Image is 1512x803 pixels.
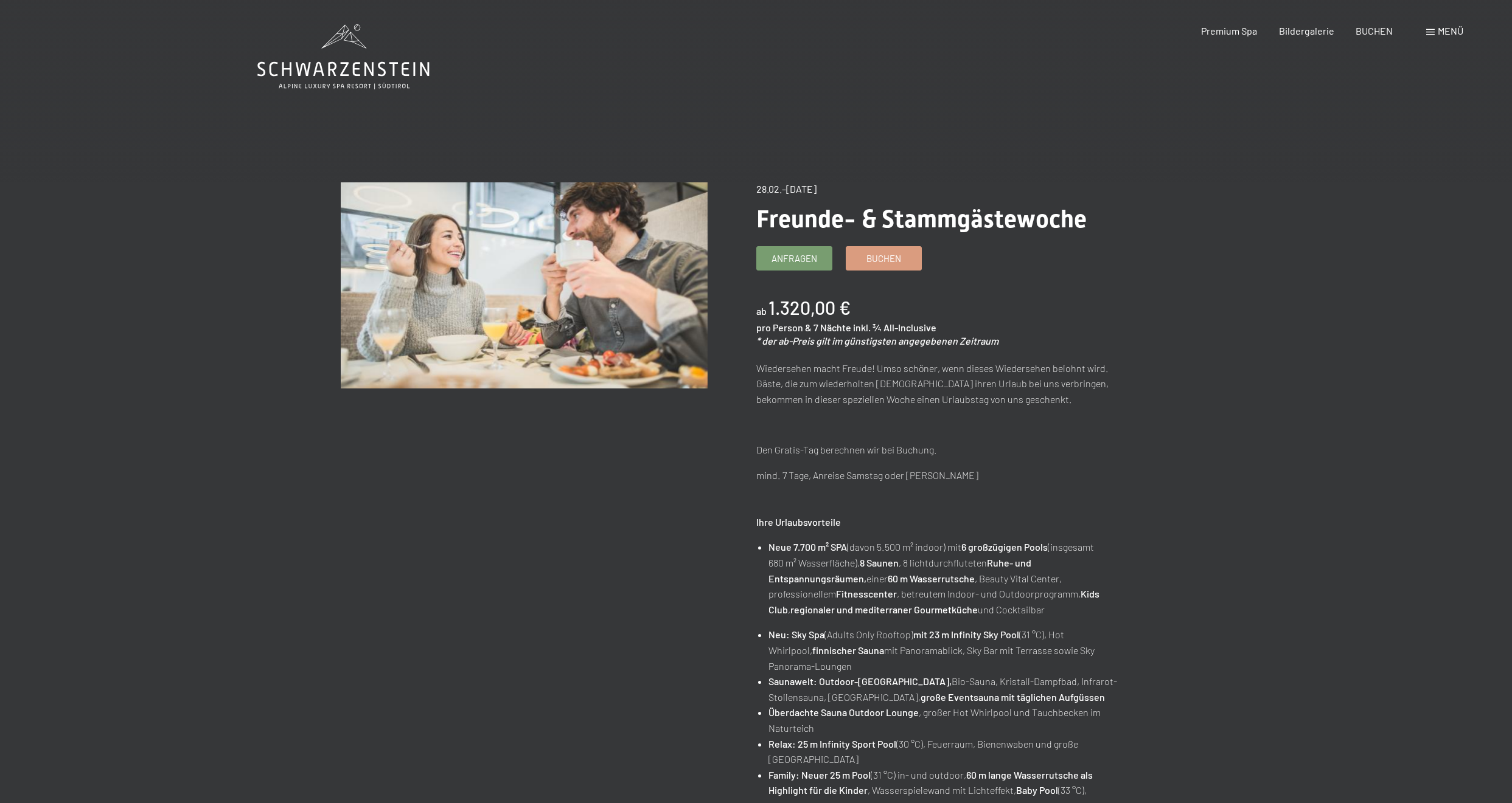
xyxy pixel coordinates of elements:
[790,604,978,615] strong: regionaler und mediterraner Gourmetküche
[846,247,921,270] a: Buchen
[756,467,1123,483] p: mind. 7 Tage, Anreise Samstag oder [PERSON_NAME]
[1279,25,1334,36] a: Bildergalerie
[756,322,812,333] span: pro Person &
[768,557,1031,584] strong: Ruhe- und Entspannungsräumen,
[1438,25,1463,36] span: Menü
[756,360,1123,407] p: Wiedersehen macht Freude! Umso schöner, wenn dieses Wiedersehen belohnt wird. Gäste, die zum wied...
[866,252,901,265] span: Buchen
[756,205,1087,233] span: Freunde- & Stammgästewoche
[756,335,998,346] em: * der ab-Preis gilt im günstigsten angegebenen Zeitraum
[768,297,851,319] b: 1.320,00 €
[768,736,1123,767] li: (30 °C), Feuerraum, Bienenwaben und große [GEOGRAPHIC_DATA]
[768,539,1123,617] li: (davon 5.500 m² indoor) mit (insgesamt 680 m² Wasserfläche), , 8 lichtdurchfluteten einer , Beaut...
[853,322,936,333] span: inkl. ¾ All-Inclusive
[913,629,1019,640] strong: mit 23 m Infinity Sky Pool
[1016,784,1058,796] strong: Baby Pool
[341,182,708,388] img: Freunde- & Stammgästewoche
[836,588,897,599] strong: Fitnesscenter
[756,516,841,528] strong: Ihre Urlaubsvorteile
[757,247,832,270] a: Anfragen
[768,675,952,687] strong: Saunawelt: Outdoor-[GEOGRAPHIC_DATA],
[772,252,817,265] span: Anfragen
[768,674,1123,705] li: Bio-Sauna, Kristall-Dampfbad, Infrarot-Stollensauna, [GEOGRAPHIC_DATA],
[768,706,919,718] strong: Überdachte Sauna Outdoor Lounge
[888,573,975,584] strong: 60 m Wasserrutsche
[768,629,824,640] strong: Neu: Sky Spa
[768,705,1123,736] li: , großer Hot Whirlpool und Tauchbecken im Naturteich
[756,183,817,195] span: 28.02.–[DATE]
[921,691,1105,703] strong: große Eventsauna mit täglichen Aufgüssen
[768,769,871,781] strong: Family: Neuer 25 m Pool
[756,442,1123,458] p: Den Gratis-Tag berechnen wir bei Buchung.
[813,322,851,333] span: 7 Nächte
[756,305,767,317] span: ab
[812,644,884,656] strong: finnischer Sauna
[1201,25,1257,36] a: Premium Spa
[768,738,896,750] strong: Relax: 25 m Infinity Sport Pool
[768,588,1099,615] strong: Kids Club
[961,541,1048,553] strong: 6 großzügigen Pools
[1356,25,1393,36] a: BUCHEN
[768,541,847,553] strong: Neue 7.700 m² SPA
[860,557,899,568] strong: 8 Saunen
[768,627,1123,674] li: (Adults Only Rooftop) (31 °C), Hot Whirlpool, mit Panoramablick, Sky Bar mit Terrasse sowie Sky P...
